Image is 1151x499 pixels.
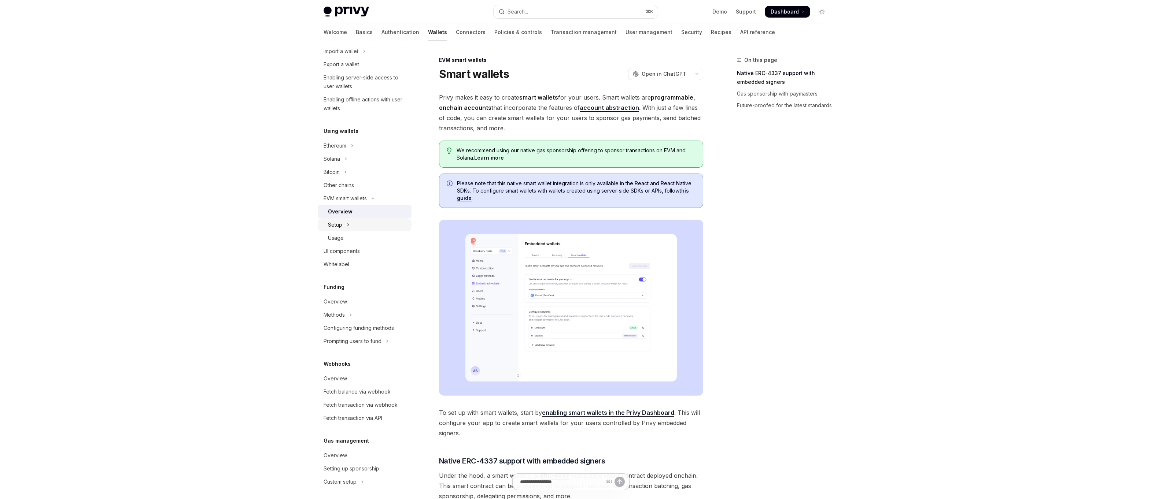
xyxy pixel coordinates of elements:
[324,477,357,486] div: Custom setup
[520,474,603,490] input: Ask a question...
[580,104,639,112] a: account abstraction
[737,88,834,100] a: Gas sponsorship with paymasters
[494,23,542,41] a: Policies & controls
[447,180,454,188] svg: Info
[318,245,412,258] a: UI components
[642,70,686,78] span: Open in ChatGPT
[324,141,346,150] div: Ethereum
[318,295,412,308] a: Overview
[439,456,605,466] span: Native ERC-4337 support with embedded signers
[381,23,419,41] a: Authentication
[439,56,703,64] div: EVM smart wallets
[711,23,731,41] a: Recipes
[318,152,412,165] button: Toggle Solana section
[324,374,347,383] div: Overview
[324,464,379,473] div: Setting up sponsorship
[324,360,351,368] h5: Webhooks
[646,9,653,15] span: ⌘ K
[324,60,359,69] div: Export a wallet
[439,220,703,396] img: Sample enable smart wallets
[356,23,373,41] a: Basics
[681,23,702,41] a: Security
[324,260,349,269] div: Whitelabel
[318,462,412,475] a: Setting up sponsorship
[318,192,412,205] button: Toggle EVM smart wallets section
[737,100,834,111] a: Future-proofed for the latest standards
[324,401,398,409] div: Fetch transaction via webhook
[318,398,412,412] a: Fetch transaction via webhook
[318,58,412,71] a: Export a wallet
[456,23,486,41] a: Connectors
[765,6,810,18] a: Dashboard
[318,385,412,398] a: Fetch balance via webhook
[457,147,695,161] span: We recommend using our native gas sponsorship offering to sponsor transactions on EVM and Solana.
[318,165,412,179] button: Toggle Bitcoin section
[324,414,382,422] div: Fetch transaction via API
[519,94,558,101] strong: smart wallets
[737,67,834,88] a: Native ERC-4337 support with embedded signers
[439,407,703,438] span: To set up with smart wallets, start by . This will configure your app to create smart wallets for...
[324,181,354,190] div: Other chains
[318,258,412,271] a: Whitelabel
[615,477,625,487] button: Send message
[318,231,412,245] a: Usage
[318,179,412,192] a: Other chains
[318,139,412,152] button: Toggle Ethereum section
[771,8,799,15] span: Dashboard
[542,409,674,417] a: enabling smart wallets in the Privy Dashboard
[328,220,342,229] div: Setup
[324,95,407,113] div: Enabling offline actions with user wallets
[551,23,617,41] a: Transaction management
[626,23,672,41] a: User management
[318,71,412,93] a: Enabling server-side access to user wallets
[318,205,412,218] a: Overview
[628,68,691,80] button: Open in ChatGPT
[328,234,344,242] div: Usage
[324,324,394,332] div: Configuring funding methods
[318,372,412,385] a: Overview
[318,412,412,425] a: Fetch transaction via API
[318,475,412,488] button: Toggle Custom setup section
[324,194,367,203] div: EVM smart wallets
[428,23,447,41] a: Wallets
[494,5,658,18] button: Open search
[447,148,452,154] svg: Tip
[318,335,412,348] button: Toggle Prompting users to fund section
[474,154,504,161] a: Learn more
[324,451,347,460] div: Overview
[439,67,509,81] h1: Smart wallets
[324,23,347,41] a: Welcome
[318,449,412,462] a: Overview
[324,310,345,319] div: Methods
[736,8,756,15] a: Support
[318,321,412,335] a: Configuring funding methods
[324,436,369,445] h5: Gas management
[740,23,775,41] a: API reference
[318,218,412,231] button: Toggle Setup section
[508,7,528,16] div: Search...
[744,56,777,64] span: On this page
[816,6,828,18] button: Toggle dark mode
[324,127,358,135] h5: Using wallets
[712,8,727,15] a: Demo
[439,92,703,133] span: Privy makes it easy to create for your users. Smart wallets are that incorporate the features of ...
[324,283,344,291] h5: Funding
[324,7,369,17] img: light logo
[324,168,340,176] div: Bitcoin
[457,180,696,202] span: Please note that this native smart wallet integration is only available in the React and React Na...
[324,247,360,256] div: UI components
[318,93,412,115] a: Enabling offline actions with user wallets
[318,308,412,321] button: Toggle Methods section
[324,73,407,91] div: Enabling server-side access to user wallets
[324,154,340,163] div: Solana
[324,297,347,306] div: Overview
[324,337,381,346] div: Prompting users to fund
[328,207,353,216] div: Overview
[324,387,391,396] div: Fetch balance via webhook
